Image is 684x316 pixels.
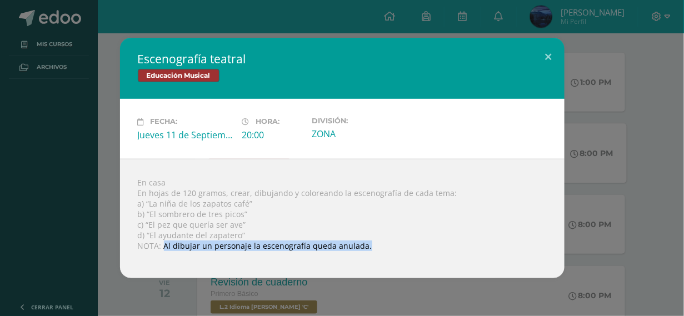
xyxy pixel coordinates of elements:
span: Hora: [256,118,280,126]
span: Educación Musical [138,69,219,82]
div: Jueves 11 de Septiembre [138,129,233,141]
h2: Escenografía teatral [138,51,547,67]
div: En casa En hojas de 120 gramos, crear, dibujando y coloreando la escenografía de cada tema: a) “L... [120,159,565,278]
label: División: [312,117,407,125]
div: 20:00 [242,129,303,141]
div: ZONA [312,128,407,140]
span: Fecha: [151,118,178,126]
button: Close (Esc) [533,38,565,76]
